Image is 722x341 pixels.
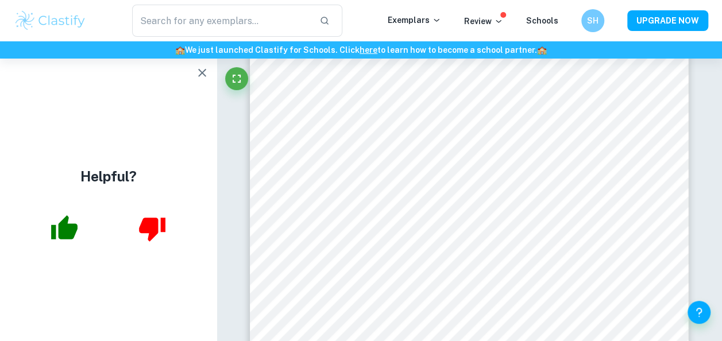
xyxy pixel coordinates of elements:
span: 🏫 [537,45,547,55]
input: Search for any exemplars... [132,5,311,37]
h4: Helpful? [80,166,137,187]
span: 🏫 [175,45,185,55]
img: Clastify logo [14,9,87,32]
button: UPGRADE NOW [627,10,708,31]
h6: SH [586,14,600,27]
button: Help and Feedback [688,301,711,324]
a: Schools [526,16,558,25]
p: Review [464,15,503,28]
button: Fullscreen [225,67,248,90]
a: here [360,45,377,55]
p: Exemplars [388,14,441,26]
h6: We just launched Clastify for Schools. Click to learn how to become a school partner. [2,44,720,56]
button: SH [581,9,604,32]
